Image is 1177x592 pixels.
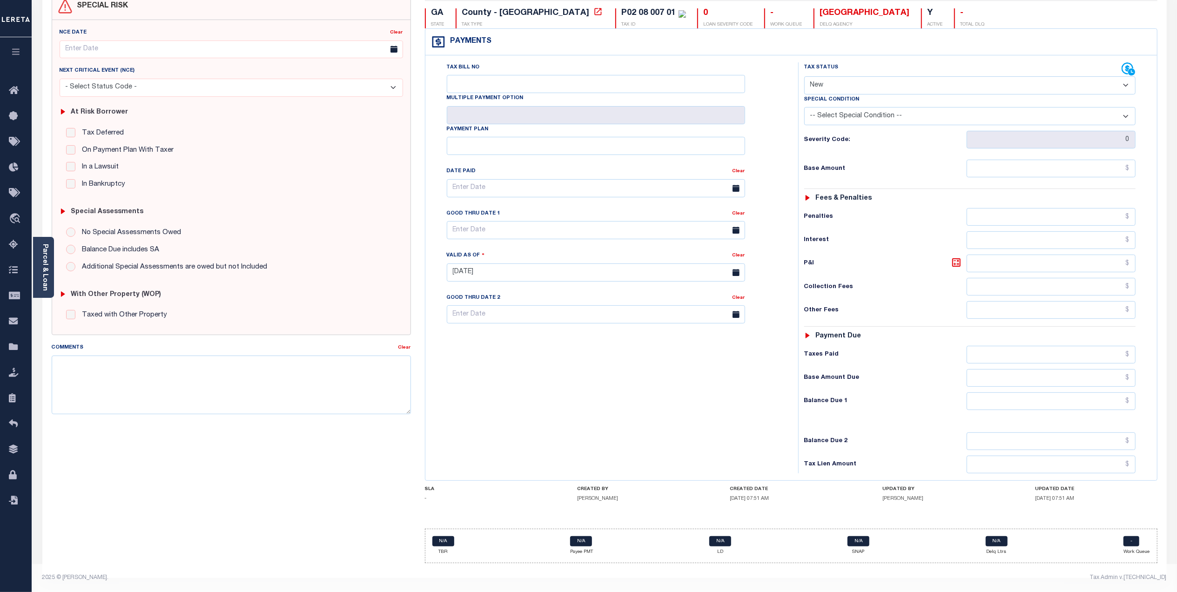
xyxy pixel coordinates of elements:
[432,536,454,546] a: N/A
[804,96,860,104] label: Special Condition
[882,486,1004,492] h4: UPDATED BY
[704,21,753,28] p: LOAN SEVERITY CODE
[41,244,48,291] a: Parcel & Loan
[77,145,174,156] label: On Payment Plan With Taxer
[35,573,605,582] div: 2025 © [PERSON_NAME].
[967,231,1136,249] input: $
[447,94,524,102] label: Multiple Payment Option
[1035,496,1157,502] h5: [DATE] 07:51 AM
[447,221,745,239] input: Enter Date
[733,296,745,300] a: Clear
[447,305,745,323] input: Enter Date
[847,549,869,556] p: SNAP
[77,179,125,190] label: In Bankruptcy
[967,432,1136,450] input: $
[570,536,592,546] a: N/A
[462,9,590,17] div: County - [GEOGRAPHIC_DATA]
[71,108,128,116] h6: At Risk Borrower
[77,228,181,238] label: No Special Assessments Owed
[986,536,1008,546] a: N/A
[447,168,476,175] label: Date Paid
[622,9,676,17] div: P02 08 007 01
[1123,549,1150,556] p: Work Queue
[804,236,967,244] h6: Interest
[804,283,967,291] h6: Collection Fees
[733,253,745,258] a: Clear
[967,301,1136,319] input: $
[804,351,967,358] h6: Taxes Paid
[709,536,731,546] a: N/A
[804,307,967,314] h6: Other Fees
[447,294,500,302] label: Good Thru Date 2
[1123,536,1139,546] a: -
[73,2,128,11] h4: SPECIAL RISK
[447,251,485,260] label: Valid as Of
[390,30,403,35] a: Clear
[425,486,547,492] h4: SLA
[967,160,1136,177] input: $
[52,344,84,352] label: Comments
[577,496,699,502] h5: [PERSON_NAME]
[967,456,1136,473] input: $
[986,549,1008,556] p: Delq Ltrs
[967,278,1136,296] input: $
[77,128,124,139] label: Tax Deferred
[967,255,1136,272] input: $
[967,346,1136,363] input: $
[77,262,267,273] label: Additional Special Assessments are owed but not Included
[1035,486,1157,492] h4: UPDATED DATE
[71,291,161,299] h6: with Other Property (WOP)
[622,21,686,28] p: TAX ID
[398,345,411,350] a: Clear
[447,64,480,72] label: Tax Bill No
[709,549,731,556] p: LD
[961,21,985,28] p: TOTAL DLQ
[771,8,802,19] div: -
[612,573,1167,582] div: Tax Admin v.[TECHNICAL_ID]
[804,64,839,72] label: Tax Status
[432,549,454,556] p: TBR
[928,8,943,19] div: Y
[730,486,852,492] h4: CREATED DATE
[77,310,167,321] label: Taxed with Other Property
[71,208,143,216] h6: Special Assessments
[804,165,967,173] h6: Base Amount
[704,8,753,19] div: 0
[804,136,967,144] h6: Severity Code:
[804,461,967,468] h6: Tax Lien Amount
[431,8,444,19] div: GA
[967,208,1136,226] input: $
[447,126,489,134] label: Payment Plan
[679,10,686,18] img: check-icon-green.svg
[60,29,87,37] label: NCE Date
[847,536,869,546] a: N/A
[77,245,159,256] label: Balance Due includes SA
[882,496,1004,502] h5: [PERSON_NAME]
[431,21,444,28] p: STATE
[77,162,119,173] label: In a Lawsuit
[730,496,852,502] h5: [DATE] 07:51 AM
[804,374,967,382] h6: Base Amount Due
[967,392,1136,410] input: $
[447,210,500,218] label: Good Thru Date 1
[961,8,985,19] div: -
[967,369,1136,387] input: $
[820,8,910,19] div: [GEOGRAPHIC_DATA]
[771,21,802,28] p: WORK QUEUE
[446,37,492,46] h4: Payments
[60,40,403,59] input: Enter Date
[425,496,427,501] span: -
[804,213,967,221] h6: Penalties
[804,257,967,270] h6: P&I
[462,21,604,28] p: TAX TYPE
[60,67,135,75] label: Next Critical Event (NCE)
[447,263,745,282] input: Enter Date
[570,549,593,556] p: Payee PMT
[733,169,745,174] a: Clear
[928,21,943,28] p: ACTIVE
[9,213,24,225] i: travel_explore
[577,486,699,492] h4: CREATED BY
[804,437,967,445] h6: Balance Due 2
[733,211,745,216] a: Clear
[820,21,910,28] p: DELQ AGENCY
